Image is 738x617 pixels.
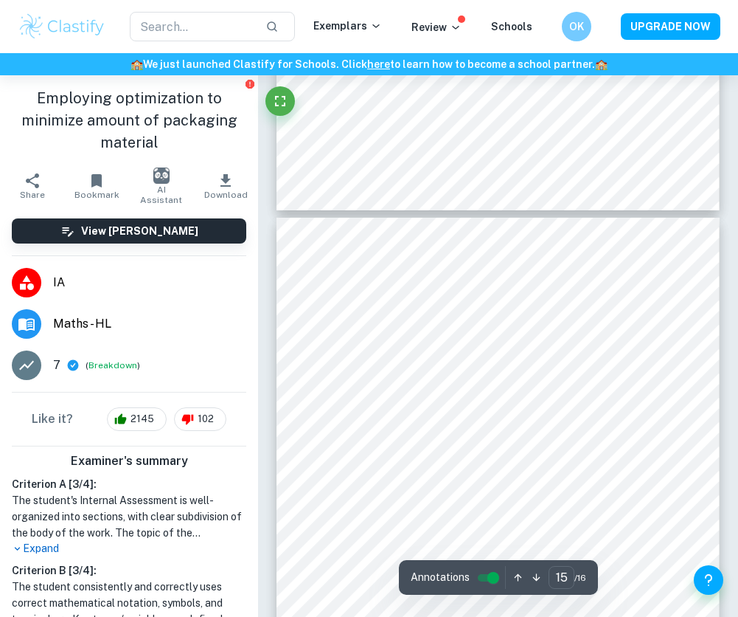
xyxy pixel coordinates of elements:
span: AI Assistant [138,185,185,205]
h6: Criterion A [ 3 / 4 ]: [12,476,246,492]
span: / 16 [574,571,586,585]
h6: Examiner's summary [6,452,252,470]
h1: The student's Internal Assessment is well-organized into sections, with clear subdivision of the ... [12,492,246,541]
div: 2145 [107,407,167,431]
img: Clastify logo [18,12,106,41]
span: 102 [189,412,222,427]
button: View [PERSON_NAME] [12,218,246,244]
button: AI Assistant [129,165,194,207]
h6: Criterion B [ 3 / 4 ]: [12,562,246,579]
button: Download [194,165,259,207]
h6: We just launched Clastify for Schools. Click to learn how to become a school partner. [3,56,735,72]
button: Breakdown [88,359,137,372]
button: Bookmark [65,165,130,207]
img: AI Assistant [153,168,170,184]
div: 102 [174,407,226,431]
button: OK [562,12,591,41]
p: Expand [12,541,246,556]
p: Review [411,19,462,35]
span: 🏫 [130,58,143,70]
button: UPGRADE NOW [621,13,720,40]
span: 🏫 [595,58,608,70]
span: ( ) [86,359,140,373]
button: Report issue [244,78,255,89]
p: 7 [53,356,60,374]
span: Maths - HL [53,315,246,333]
span: Bookmark [74,190,119,200]
input: Search... [130,12,254,41]
button: Fullscreen [265,86,295,116]
h6: View [PERSON_NAME] [81,223,198,239]
h1: Employing optimization to minimize amount of packaging material [12,87,246,154]
span: Download [204,190,248,200]
span: Share [20,190,45,200]
a: Schools [491,21,532,32]
span: Annotations [411,570,470,585]
h6: OK [568,18,585,35]
a: here [367,58,390,70]
h6: Like it? [32,410,73,428]
button: Help and Feedback [694,565,723,595]
p: Exemplars [313,18,382,34]
span: IA [53,274,246,292]
span: 2145 [122,412,162,427]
